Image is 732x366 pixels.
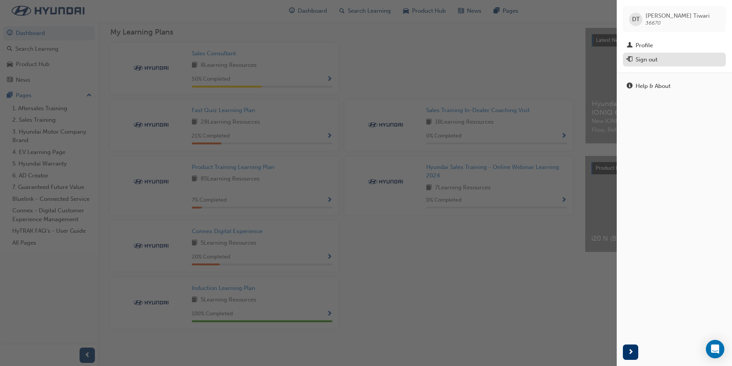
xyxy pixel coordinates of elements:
div: Help & About [636,82,671,91]
a: Help & About [623,79,726,93]
span: exit-icon [627,56,632,63]
span: 36670 [646,20,661,26]
span: man-icon [627,42,632,49]
div: Profile [636,41,653,50]
div: Open Intercom Messenger [706,340,724,358]
span: [PERSON_NAME] Tiwari [646,12,710,19]
button: Sign out [623,53,726,67]
span: next-icon [628,348,634,357]
div: Sign out [636,55,657,64]
span: DT [632,15,640,24]
span: info-icon [627,83,632,90]
a: Profile [623,38,726,53]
